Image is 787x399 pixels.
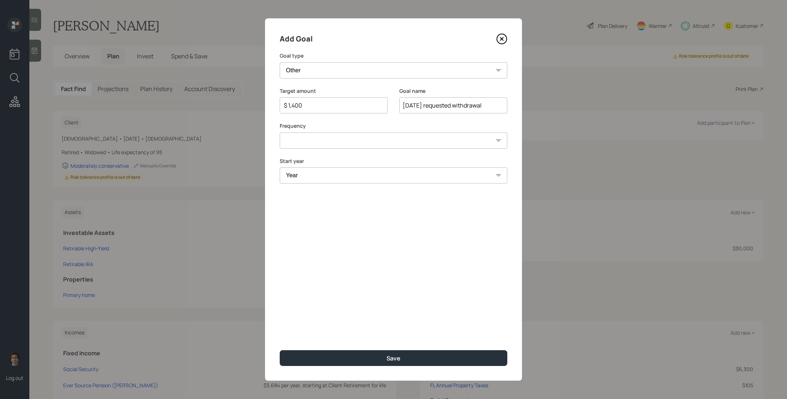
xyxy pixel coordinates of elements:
[399,87,507,95] label: Goal name
[280,33,313,45] h4: Add Goal
[387,354,400,362] div: Save
[280,87,388,95] label: Target amount
[280,350,507,366] button: Save
[280,52,507,59] label: Goal type
[280,157,507,165] label: Start year
[280,122,507,130] label: Frequency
